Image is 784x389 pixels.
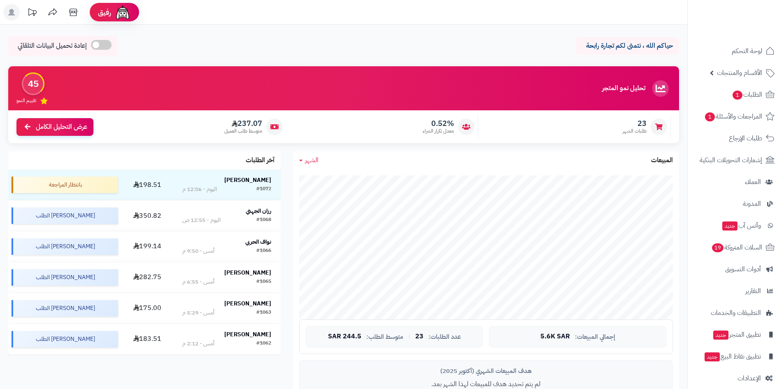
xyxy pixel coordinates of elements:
a: الشهر [299,156,319,165]
span: عدد الطلبات: [428,333,461,340]
a: أدوات التسويق [693,259,779,279]
span: التقارير [745,285,761,297]
span: طلبات الإرجاع [729,133,762,144]
span: الطلبات [732,89,762,100]
span: 0.52% [423,119,454,128]
div: [PERSON_NAME] الطلب [12,269,118,286]
span: جديد [713,331,728,340]
div: أمس - 2:12 م [182,340,214,348]
h3: آخر الطلبات [246,157,275,164]
a: الإعدادات [693,368,779,388]
td: 199.14 [121,231,173,262]
a: تطبيق المتجرجديد [693,325,779,345]
strong: [PERSON_NAME] [224,330,271,339]
span: جديد [722,221,737,231]
div: #1068 [256,216,271,224]
span: 1 [705,112,715,121]
span: تطبيق نقاط البيع [704,351,761,362]
span: متوسط الطلب: [366,333,403,340]
div: أمس - 9:50 م [182,247,214,255]
span: طلبات الشهر [623,128,647,135]
td: 282.75 [121,262,173,293]
span: الأقسام والمنتجات [717,67,762,79]
div: أمس - 6:55 م [182,278,214,286]
a: العملاء [693,172,779,192]
span: 23 [623,119,647,128]
span: الإعدادات [737,373,761,384]
span: العملاء [745,176,761,188]
span: متوسط طلب العميل [224,128,262,135]
div: [PERSON_NAME] الطلب [12,331,118,347]
strong: رزان الجهني [246,207,271,215]
strong: [PERSON_NAME] [224,268,271,277]
a: لوحة التحكم [693,41,779,61]
td: 198.51 [121,170,173,200]
td: 183.51 [121,324,173,354]
a: وآتس آبجديد [693,216,779,235]
h3: تحليل نمو المتجر [602,85,645,92]
h3: المبيعات [651,157,673,164]
span: معدل تكرار الشراء [423,128,454,135]
span: إشعارات التحويلات البنكية [700,154,762,166]
td: 175.00 [121,293,173,324]
span: تقييم النمو [16,97,36,104]
a: طلبات الإرجاع [693,128,779,148]
a: المراجعات والأسئلة1 [693,107,779,126]
strong: [PERSON_NAME] [224,176,271,184]
span: الشهر [305,155,319,165]
td: 350.82 [121,200,173,231]
span: جديد [705,352,720,361]
span: المراجعات والأسئلة [704,111,762,122]
div: هدف المبيعات الشهري (أكتوبر 2025) [306,367,666,375]
span: 244.5 SAR [328,333,361,340]
span: رفيق [98,7,111,17]
span: 237.07 [224,119,262,128]
div: اليوم - 12:55 ص [182,216,221,224]
a: التقارير [693,281,779,301]
div: #1072 [256,185,271,193]
div: #1063 [256,309,271,317]
a: السلات المتروكة19 [693,238,779,257]
span: وآتس آب [721,220,761,231]
span: المدونة [743,198,761,210]
span: | [408,333,410,340]
span: 23 [415,333,423,340]
span: 19 [712,243,724,252]
a: الطلبات1 [693,85,779,105]
div: #1062 [256,340,271,348]
a: تحديثات المنصة [22,4,42,23]
a: تطبيق نقاط البيعجديد [693,347,779,366]
span: إعادة تحميل البيانات التلقائي [18,41,87,51]
span: السلات المتروكة [711,242,762,253]
div: #1066 [256,247,271,255]
div: #1065 [256,278,271,286]
div: [PERSON_NAME] الطلب [12,238,118,255]
a: عرض التحليل الكامل [16,118,93,136]
span: إجمالي المبيعات: [575,333,615,340]
p: حياكم الله ، نتمنى لكم تجارة رابحة [582,41,673,51]
a: إشعارات التحويلات البنكية [693,150,779,170]
span: لوحة التحكم [732,45,762,57]
a: التطبيقات والخدمات [693,303,779,323]
div: [PERSON_NAME] الطلب [12,207,118,224]
div: بانتظار المراجعة [12,177,118,193]
strong: [PERSON_NAME] [224,299,271,308]
span: التطبيقات والخدمات [711,307,761,319]
a: المدونة [693,194,779,214]
div: [PERSON_NAME] الطلب [12,300,118,317]
span: 1 [733,91,742,100]
span: أدوات التسويق [725,263,761,275]
div: أمس - 5:29 م [182,309,214,317]
strong: نواف الحربي [245,238,271,246]
span: عرض التحليل الكامل [36,122,87,132]
span: تطبيق المتجر [712,329,761,340]
img: ai-face.png [114,4,131,21]
p: لم يتم تحديد هدف للمبيعات لهذا الشهر بعد. [306,380,666,389]
div: اليوم - 12:06 م [182,185,217,193]
span: 5.6K SAR [540,333,570,340]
